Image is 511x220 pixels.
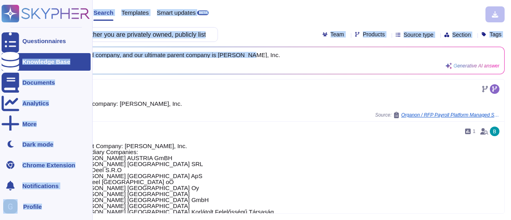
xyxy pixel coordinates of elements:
[32,52,499,58] span: We are a privately-held company, and our ultimate parent company is [PERSON_NAME], Inc.
[490,127,499,136] img: user
[197,10,209,15] div: BETA
[22,121,37,127] div: More
[452,32,471,38] span: Section
[404,32,434,38] span: Source type
[375,112,501,118] span: Source:
[93,10,113,16] span: Search
[32,28,210,42] input: Search a question or template...
[22,141,53,147] div: Dark mode
[22,162,75,168] div: Chrome Extension
[3,199,18,214] img: user
[473,129,475,134] span: 1
[121,10,149,16] span: Templates
[489,32,501,37] span: Tags
[2,156,91,174] a: Chrome Extension
[22,79,55,85] div: Documents
[2,198,23,215] button: user
[22,38,66,44] div: Questionnaires
[2,95,91,112] a: Analytics
[401,113,501,117] span: Organon / RFP Payroll Platform Managed Services 2025
[454,63,499,68] span: Generative AI answer
[22,183,59,189] span: Notifications
[157,10,196,16] span: Smart updates
[73,101,501,107] div: Parent company: [PERSON_NAME], Inc.
[22,100,49,106] div: Analytics
[363,32,385,37] span: Products
[2,74,91,91] a: Documents
[331,32,344,37] span: Team
[2,32,91,50] a: Questionnaires
[23,204,42,210] span: Profile
[2,53,91,71] a: Knowledge Base
[22,59,70,65] div: Knowledge Base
